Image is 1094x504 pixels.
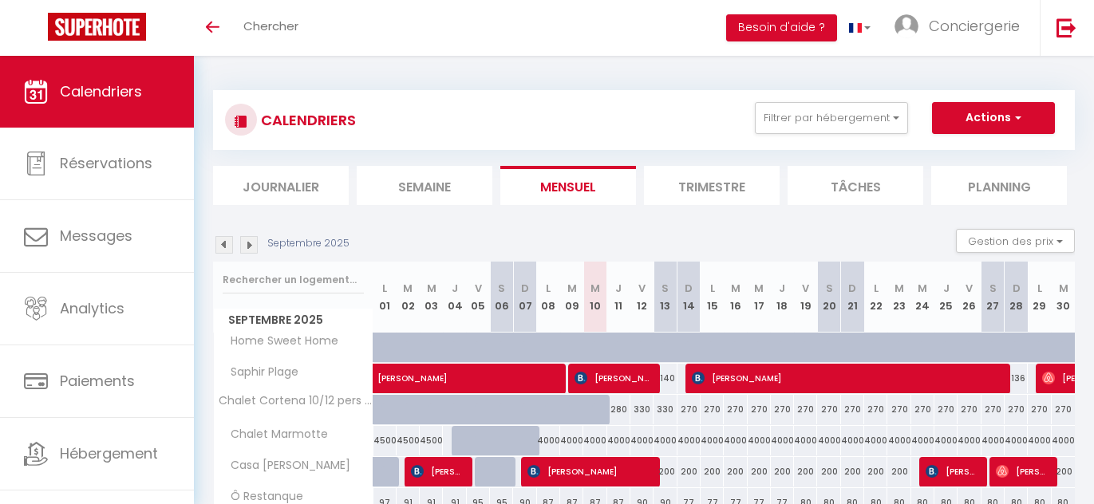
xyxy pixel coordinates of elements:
[724,395,747,424] div: 270
[794,262,817,333] th: 19
[701,395,724,424] div: 270
[724,426,747,455] div: 4000
[934,426,958,455] div: 4000
[243,18,298,34] span: Chercher
[864,262,887,333] th: 22
[615,281,622,296] abbr: J
[701,262,724,333] th: 15
[724,262,747,333] th: 16
[981,395,1005,424] div: 270
[216,426,332,443] span: Chalet Marmotte
[926,456,980,486] span: [PERSON_NAME]
[887,262,910,333] th: 23
[1028,426,1051,455] div: 4000
[560,262,583,333] th: 09
[817,262,840,333] th: 20
[748,426,771,455] div: 4000
[630,262,654,333] th: 12
[590,281,600,296] abbr: M
[981,426,1005,455] div: 4000
[932,102,1055,134] button: Actions
[710,281,715,296] abbr: L
[214,309,373,332] span: Septembre 2025
[802,281,809,296] abbr: V
[662,281,669,296] abbr: S
[223,266,364,294] input: Rechercher un logement...
[452,281,458,296] abbr: J
[60,81,142,101] span: Calendriers
[864,457,887,486] div: 200
[48,13,146,41] img: Super Booking
[771,262,794,333] th: 18
[427,281,436,296] abbr: M
[677,395,701,424] div: 270
[607,426,630,455] div: 4000
[575,363,652,393] span: [PERSON_NAME]
[1052,262,1075,333] th: 30
[934,395,958,424] div: 270
[817,426,840,455] div: 4000
[607,395,630,424] div: 280
[1028,395,1051,424] div: 270
[934,262,958,333] th: 25
[443,262,466,333] th: 04
[546,281,551,296] abbr: L
[420,426,443,455] div: 4500
[911,262,934,333] th: 24
[841,262,864,333] th: 21
[1005,426,1028,455] div: 4000
[958,426,981,455] div: 4000
[1056,18,1076,37] img: logout
[490,262,513,333] th: 06
[397,426,420,455] div: 4500
[958,262,981,333] th: 26
[560,426,583,455] div: 4000
[864,426,887,455] div: 4000
[931,166,1067,205] li: Planning
[788,166,923,205] li: Tâches
[754,281,764,296] abbr: M
[216,333,342,350] span: Home Sweet Home
[677,262,701,333] th: 14
[257,102,356,138] h3: CALENDRIERS
[887,457,910,486] div: 200
[966,281,973,296] abbr: V
[583,262,606,333] th: 10
[996,456,1050,486] span: [PERSON_NAME]
[779,281,785,296] abbr: J
[216,395,376,407] span: Chalet Cortena 10/12 pers « les Saisies »
[929,16,1020,36] span: Conciergerie
[841,395,864,424] div: 270
[583,426,606,455] div: 4000
[748,395,771,424] div: 270
[216,457,354,474] span: Casa [PERSON_NAME]
[692,363,1001,393] span: [PERSON_NAME]
[911,395,934,424] div: 270
[956,229,1075,253] button: Gestion des prix
[467,262,490,333] th: 05
[630,395,654,424] div: 330
[638,281,646,296] abbr: V
[475,281,482,296] abbr: V
[817,457,840,486] div: 200
[1013,281,1021,296] abbr: D
[397,262,420,333] th: 02
[841,457,864,486] div: 200
[60,153,152,173] span: Réservations
[848,281,856,296] abbr: D
[887,426,910,455] div: 4000
[731,281,741,296] abbr: M
[677,457,701,486] div: 200
[60,298,124,318] span: Analytics
[654,262,677,333] th: 13
[771,457,794,486] div: 200
[213,166,349,205] li: Journalier
[895,14,918,38] img: ...
[981,262,1005,333] th: 27
[373,426,397,455] div: 4500
[420,262,443,333] th: 03
[567,281,577,296] abbr: M
[60,371,135,391] span: Paiements
[794,395,817,424] div: 270
[874,281,879,296] abbr: L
